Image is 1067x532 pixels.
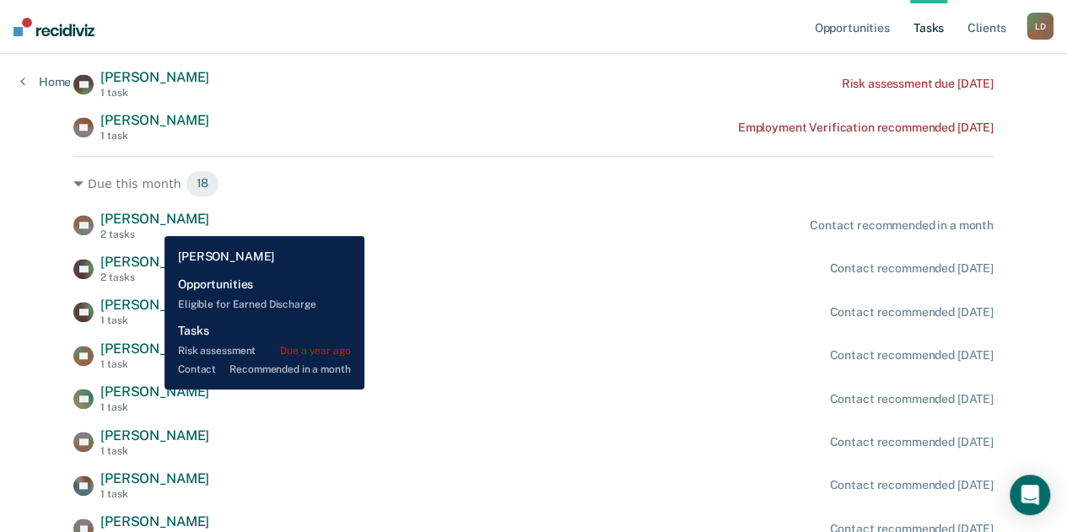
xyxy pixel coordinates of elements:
div: 1 task [100,445,209,457]
div: Contact recommended in a month [810,218,994,233]
div: 1 task [100,130,209,142]
div: Contact recommended [DATE] [829,348,993,363]
button: LD [1027,13,1054,40]
div: 1 task [100,488,209,500]
span: [PERSON_NAME] [100,254,209,270]
span: [PERSON_NAME] [100,427,209,443]
div: 2 tasks [100,228,209,240]
span: [PERSON_NAME] [100,384,209,400]
div: Due this month 18 [73,170,994,197]
a: Home [20,74,71,89]
div: Contact recommended [DATE] [829,478,993,492]
span: [PERSON_NAME] [100,297,209,313]
div: Contact recommended [DATE] [829,305,993,320]
div: Open Intercom Messenger [1010,475,1050,515]
img: Recidiviz [13,18,94,36]
div: 2 tasks [100,271,209,283]
div: Contact recommended [DATE] [829,435,993,449]
div: Contact recommended [DATE] [829,392,993,406]
span: 18 [186,170,220,197]
span: [PERSON_NAME] [100,470,209,486]
div: L D [1027,13,1054,40]
span: [PERSON_NAME] [100,69,209,85]
span: [PERSON_NAME] [100,341,209,357]
div: 1 task [100,87,209,99]
div: Risk assessment due [DATE] [841,77,993,91]
div: Employment Verification recommended [DATE] [738,121,994,135]
div: 1 task [100,314,209,326]
div: 1 task [100,401,209,413]
span: [PERSON_NAME] [100,211,209,227]
div: 1 task [100,358,209,370]
span: [PERSON_NAME] [100,112,209,128]
span: [PERSON_NAME] [100,513,209,529]
div: Contact recommended [DATE] [829,261,993,276]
